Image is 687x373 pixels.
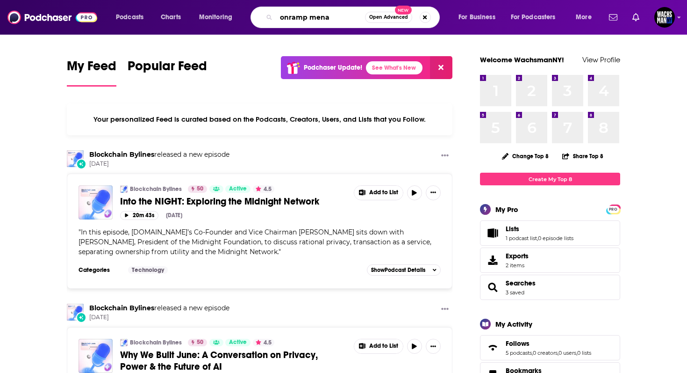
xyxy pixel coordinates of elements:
[506,262,529,269] span: 2 items
[188,185,207,193] a: 50
[369,189,398,196] span: Add to List
[229,338,247,347] span: Active
[480,335,620,360] span: Follows
[605,9,621,25] a: Show notifications dropdown
[369,15,408,20] span: Open Advanced
[79,266,121,274] h3: Categories
[304,64,362,72] p: Podchaser Update!
[538,235,573,241] a: 0 episode lists
[511,11,556,24] span: For Podcasters
[437,304,452,315] button: Show More Button
[276,10,365,25] input: Search podcasts, credits, & more...
[76,159,86,169] div: New Episode
[506,225,573,233] a: Lists
[506,225,519,233] span: Lists
[89,314,229,322] span: [DATE]
[452,10,507,25] button: open menu
[79,339,113,373] img: Why We Built June: A Conversation on Privacy, Power & the Future of AI
[67,103,452,135] div: Your personalized Feed is curated based on the Podcasts, Creators, Users, and Lists that you Follow.
[506,350,532,356] a: 5 podcasts
[654,7,675,28] span: Logged in as WachsmanNY
[109,10,156,25] button: open menu
[562,147,604,165] button: Share Top 8
[426,339,441,354] button: Show More Button
[67,150,84,167] img: Blockchain Bylines
[506,252,529,260] span: Exports
[199,11,232,24] span: Monitoring
[480,173,620,185] a: Create My Top 8
[483,281,502,294] a: Searches
[253,185,274,193] button: 4.5
[259,7,449,28] div: Search podcasts, credits, & more...
[128,58,207,80] span: Popular Feed
[366,61,422,74] a: See What's New
[79,228,431,256] span: " "
[79,228,431,256] span: In this episode, [DOMAIN_NAME]’s Co-Founder and Vice Chairman [PERSON_NAME] sits down with [PERSO...
[120,349,318,373] span: Why We Built June: A Conversation on Privacy, Power & the Future of AI
[89,304,154,312] a: Blockchain Bylines
[128,266,168,274] a: Technology
[608,205,619,212] a: PRO
[577,350,591,356] a: 0 lists
[505,10,569,25] button: open menu
[506,235,537,241] a: 1 podcast list
[120,185,128,193] img: Blockchain Bylines
[558,350,576,356] a: 0 users
[120,196,319,207] span: Into the NIGHT: Exploring the Midnight Network
[89,150,229,159] h3: released a new episode
[506,289,524,296] a: 3 saved
[576,350,577,356] span: ,
[76,312,86,322] div: New Episode
[437,150,452,162] button: Show More Button
[193,10,244,25] button: open menu
[130,339,182,346] a: Blockchain Bylines
[155,10,186,25] a: Charts
[188,339,207,346] a: 50
[506,279,536,287] a: Searches
[506,339,530,348] span: Follows
[480,55,564,64] a: Welcome WachsmanNY!
[480,220,620,246] span: Lists
[229,184,247,194] span: Active
[354,186,403,200] button: Show More Button
[197,184,203,194] span: 50
[166,212,182,219] div: [DATE]
[354,339,403,353] button: Show More Button
[483,254,502,267] span: Exports
[365,12,412,23] button: Open AdvancedNew
[161,11,181,24] span: Charts
[128,58,207,87] a: Popular Feed
[569,10,603,25] button: open menu
[367,264,441,276] button: ShowPodcast Details
[225,339,250,346] a: Active
[120,211,158,220] button: 20m 43s
[629,9,643,25] a: Show notifications dropdown
[608,206,619,213] span: PRO
[79,185,113,219] img: Into the NIGHT: Exploring the Midnight Network
[506,339,591,348] a: Follows
[483,227,502,240] a: Lists
[395,6,412,15] span: New
[89,160,229,168] span: [DATE]
[130,185,182,193] a: Blockchain Bylines
[483,341,502,354] a: Follows
[495,320,532,329] div: My Activity
[654,7,675,28] img: User Profile
[67,58,116,87] a: My Feed
[480,275,620,300] span: Searches
[120,196,347,207] a: Into the NIGHT: Exploring the Midnight Network
[67,304,84,321] img: Blockchain Bylines
[7,8,97,26] img: Podchaser - Follow, Share and Rate Podcasts
[120,339,128,346] img: Blockchain Bylines
[533,350,558,356] a: 0 creators
[197,338,203,347] span: 50
[225,185,250,193] a: Active
[537,235,538,241] span: ,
